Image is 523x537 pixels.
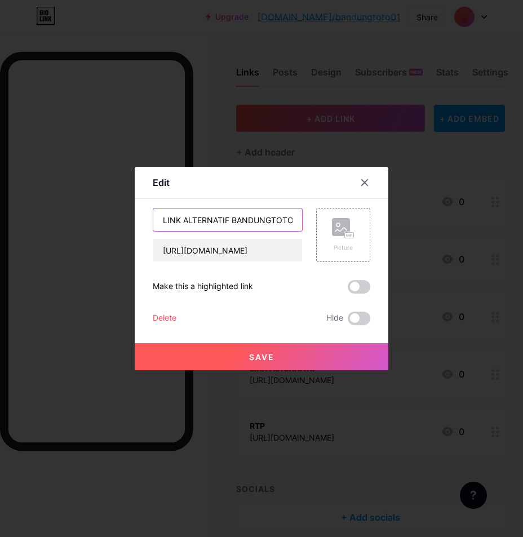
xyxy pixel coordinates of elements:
div: Edit [153,176,170,189]
span: Hide [326,312,343,325]
input: URL [153,239,302,261]
span: Save [249,352,274,362]
button: Save [135,343,388,370]
div: Picture [332,243,354,252]
div: Make this a highlighted link [153,280,253,294]
div: Delete [153,312,176,325]
input: Title [153,208,302,231]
